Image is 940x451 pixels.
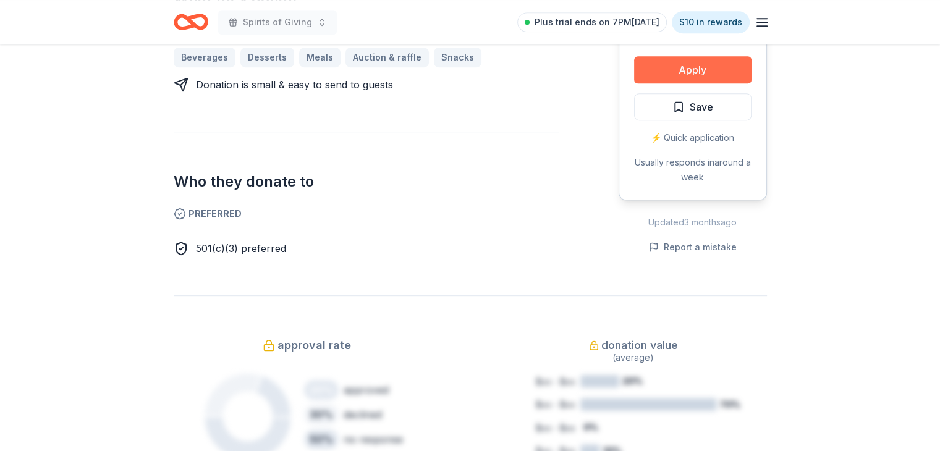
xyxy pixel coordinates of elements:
a: $10 in rewards [672,11,750,33]
span: approval rate [277,335,351,355]
div: approved [344,382,389,397]
button: Report a mistake [649,240,737,255]
span: Plus trial ends on 7PM[DATE] [535,15,659,30]
tspan: $xx - $xx [536,399,575,410]
div: (average) [500,350,767,365]
button: Spirits of Giving [218,10,337,35]
h2: Who they donate to [174,172,559,192]
div: 20 % [304,380,339,400]
div: ⚡️ Quick application [634,130,752,145]
a: Meals [299,48,341,67]
a: Auction & raffle [345,48,429,67]
div: 30 % [304,405,339,424]
span: Spirits of Giving [243,15,312,30]
a: Plus trial ends on 7PM[DATE] [517,12,667,32]
div: declined [344,407,382,422]
tspan: $xx - $xx [536,423,575,433]
div: no response [344,432,403,447]
span: Preferred [174,206,559,221]
tspan: 20% [622,376,643,386]
a: Beverages [174,48,235,67]
button: Save [634,93,752,120]
tspan: $xx - $xx [536,376,575,387]
a: Snacks [434,48,481,67]
div: Donation is small & easy to send to guests [196,77,393,92]
tspan: 0% [583,422,598,432]
a: Desserts [240,48,294,67]
tspan: 70% [719,398,740,409]
button: Apply [634,56,752,83]
div: Usually responds in around a week [634,155,752,185]
div: Updated 3 months ago [619,215,767,230]
span: Save [690,99,713,115]
a: Home [174,7,208,36]
span: 501(c)(3) preferred [196,242,286,255]
div: 50 % [304,429,339,449]
span: donation value [601,335,678,355]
